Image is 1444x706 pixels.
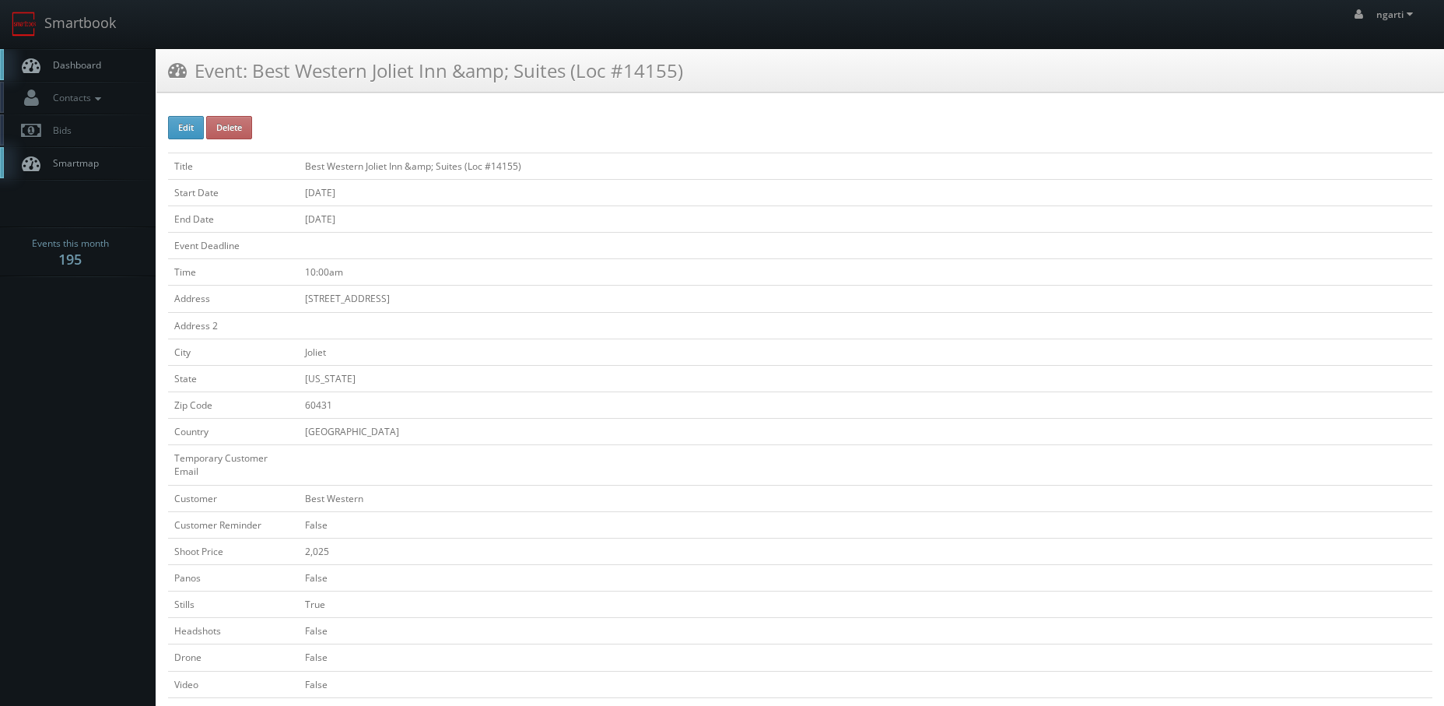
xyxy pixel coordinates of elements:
td: Address [168,286,299,312]
td: Panos [168,564,299,591]
span: Smartmap [45,156,99,170]
span: ngarti [1376,8,1418,21]
td: Customer Reminder [168,511,299,538]
span: Contacts [45,91,105,104]
td: False [299,511,1432,538]
span: Events this month [32,236,109,251]
button: Delete [206,116,252,139]
td: End Date [168,205,299,232]
td: Event Deadline [168,233,299,259]
td: Headshots [168,618,299,645]
td: Country [168,419,299,445]
td: 2,025 [299,538,1432,564]
td: [US_STATE] [299,365,1432,392]
td: Stills [168,592,299,618]
td: Address 2 [168,312,299,339]
td: Customer [168,485,299,511]
td: 10:00am [299,259,1432,286]
td: False [299,618,1432,645]
td: True [299,592,1432,618]
td: 60431 [299,392,1432,418]
button: Edit [168,116,204,139]
td: Video [168,671,299,697]
td: Best Western [299,485,1432,511]
td: City [168,339,299,365]
td: [DATE] [299,179,1432,205]
td: False [299,564,1432,591]
span: Bids [45,124,72,137]
td: False [299,671,1432,697]
td: Temporary Customer Email [168,445,299,485]
img: smartbook-logo.png [12,12,37,37]
td: State [168,365,299,392]
h3: Event: Best Western Joliet Inn &amp; Suites (Loc #14155) [168,57,683,84]
td: Drone [168,645,299,671]
td: Shoot Price [168,538,299,564]
td: Start Date [168,179,299,205]
td: Joliet [299,339,1432,365]
td: Time [168,259,299,286]
strong: 195 [58,250,82,269]
td: Title [168,153,299,179]
span: Dashboard [45,58,101,72]
td: Zip Code [168,392,299,418]
td: [STREET_ADDRESS] [299,286,1432,312]
td: [DATE] [299,205,1432,232]
td: Best Western Joliet Inn &amp; Suites (Loc #14155) [299,153,1432,179]
td: False [299,645,1432,671]
td: [GEOGRAPHIC_DATA] [299,419,1432,445]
